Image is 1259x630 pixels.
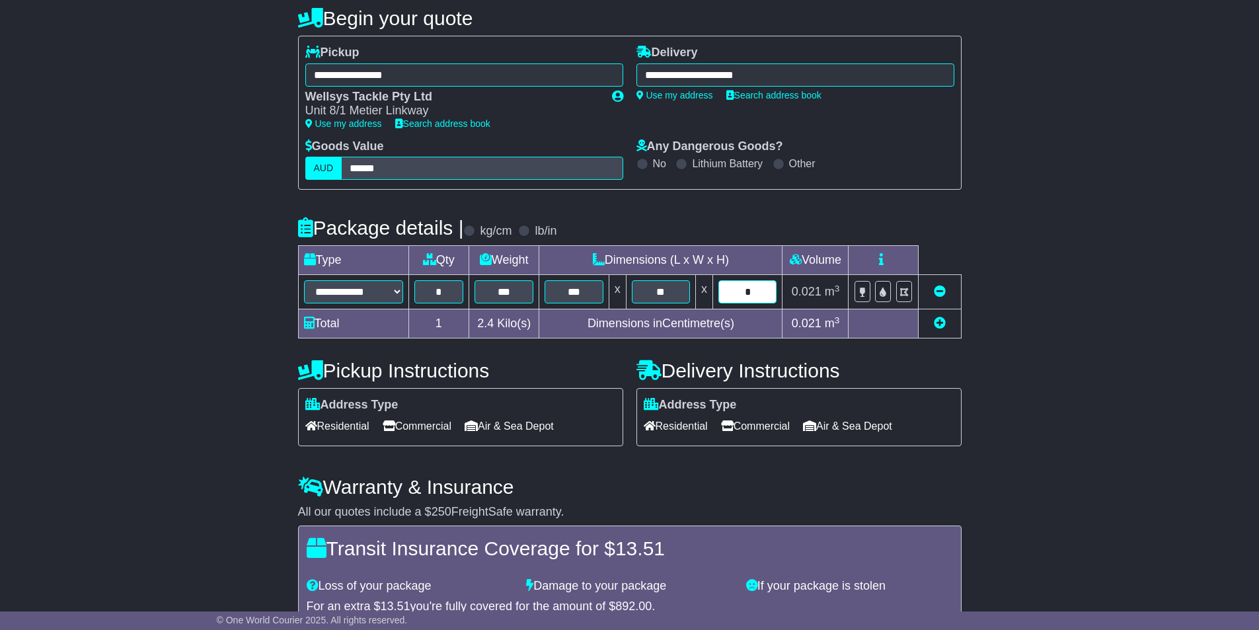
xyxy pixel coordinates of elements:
h4: Transit Insurance Coverage for $ [307,537,953,559]
td: Qty [408,246,469,275]
a: Add new item [934,317,946,330]
span: 250 [432,505,451,518]
span: m [825,317,840,330]
a: Search address book [395,118,490,129]
td: Kilo(s) [469,309,539,338]
span: m [825,285,840,298]
sup: 3 [835,315,840,325]
span: 0.021 [792,317,821,330]
span: 13.51 [615,537,665,559]
div: Unit 8/1 Metier Linkway [305,104,599,118]
td: Dimensions in Centimetre(s) [539,309,782,338]
span: 2.4 [477,317,494,330]
div: For an extra $ you're fully covered for the amount of $ . [307,600,953,614]
div: All our quotes include a $ FreightSafe warranty. [298,505,962,520]
td: x [609,275,626,309]
td: Type [298,246,408,275]
h4: Warranty & Insurance [298,476,962,498]
label: Pickup [305,46,360,60]
td: Total [298,309,408,338]
label: kg/cm [480,224,512,239]
label: Address Type [305,398,399,413]
span: Air & Sea Depot [803,416,892,436]
div: Loss of your package [300,579,520,594]
h4: Pickup Instructions [298,360,623,381]
td: 1 [408,309,469,338]
h4: Package details | [298,217,464,239]
div: If your package is stolen [740,579,960,594]
td: x [696,275,713,309]
td: Volume [782,246,849,275]
span: 892.00 [615,600,652,613]
td: Weight [469,246,539,275]
label: Any Dangerous Goods? [636,139,783,154]
span: © One World Courier 2025. All rights reserved. [217,615,408,625]
a: Remove this item [934,285,946,298]
a: Use my address [636,90,713,100]
label: Address Type [644,398,737,413]
span: Residential [644,416,708,436]
td: Dimensions (L x W x H) [539,246,782,275]
h4: Begin your quote [298,7,962,29]
span: Commercial [383,416,451,436]
sup: 3 [835,284,840,294]
label: AUD [305,157,342,180]
h4: Delivery Instructions [636,360,962,381]
label: Other [789,157,816,170]
span: 13.51 [381,600,410,613]
label: Delivery [636,46,698,60]
label: Goods Value [305,139,384,154]
a: Use my address [305,118,382,129]
span: Commercial [721,416,790,436]
a: Search address book [726,90,821,100]
label: No [653,157,666,170]
span: Air & Sea Depot [465,416,554,436]
span: 0.021 [792,285,821,298]
label: Lithium Battery [692,157,763,170]
label: lb/in [535,224,556,239]
span: Residential [305,416,369,436]
div: Damage to your package [519,579,740,594]
div: Wellsys Tackle Pty Ltd [305,90,599,104]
